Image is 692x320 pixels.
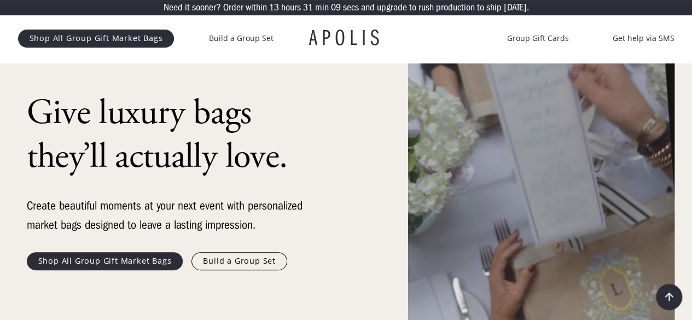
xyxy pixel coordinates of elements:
a: Build a Group Set [191,252,287,270]
a: Group Gift Cards [507,32,569,45]
p: hours [281,3,301,13]
p: 31 [303,3,313,13]
p: and upgrade to rush production to ship [DATE]. [361,3,529,13]
a: Get help via SMS [613,32,674,45]
a: Shop All Group Gift Market Bags [27,252,183,270]
p: secs [343,3,359,13]
a: APOLIS [309,27,383,49]
h1: Give luxury bags they’ll actually love. [27,91,311,179]
p: Need it sooner? Order within [164,3,267,13]
p: min [315,3,329,13]
a: Shop All Group Gift Market Bags [18,30,175,47]
a: Build a Group Set [209,32,274,45]
div: Create beautiful moments at your next event with personalized market bags designed to leave a las... [27,196,311,235]
p: 13 [269,3,279,13]
p: 09 [331,3,341,13]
